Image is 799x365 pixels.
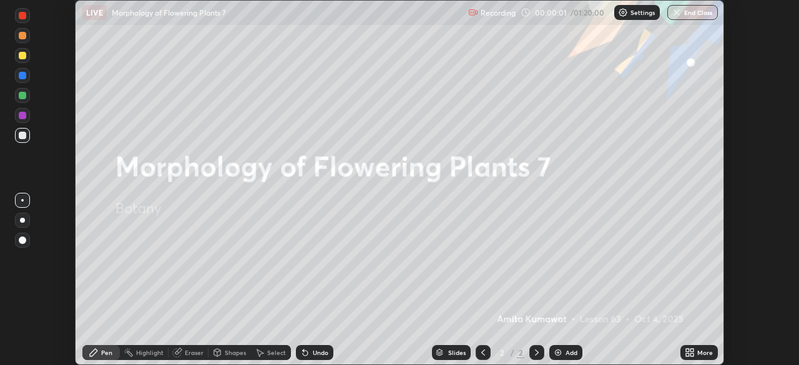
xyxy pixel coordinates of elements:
[136,349,164,356] div: Highlight
[448,349,466,356] div: Slides
[496,349,508,356] div: 2
[267,349,286,356] div: Select
[468,7,478,17] img: recording.375f2c34.svg
[112,7,226,17] p: Morphology of Flowering Plants 7
[697,349,713,356] div: More
[566,349,577,356] div: Add
[313,349,328,356] div: Undo
[225,349,246,356] div: Shapes
[481,8,516,17] p: Recording
[185,349,203,356] div: Eraser
[618,7,628,17] img: class-settings-icons
[101,349,112,356] div: Pen
[630,9,655,16] p: Settings
[672,7,682,17] img: end-class-cross
[511,349,514,356] div: /
[667,5,718,20] button: End Class
[553,348,563,358] img: add-slide-button
[86,7,103,17] p: LIVE
[517,347,524,358] div: 2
